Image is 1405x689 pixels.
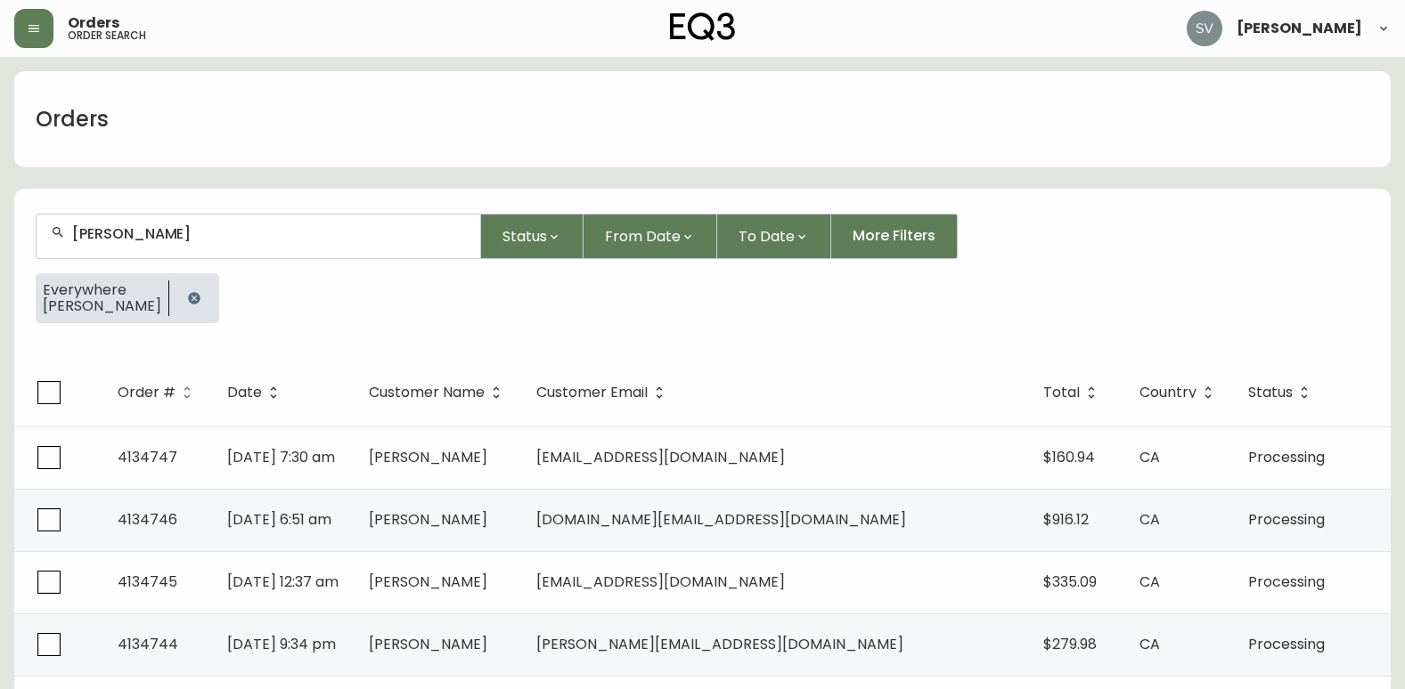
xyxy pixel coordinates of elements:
[536,634,903,654] span: [PERSON_NAME][EMAIL_ADDRESS][DOMAIN_NAME]
[670,12,736,41] img: logo
[1140,571,1160,592] span: CA
[502,225,547,247] span: Status
[1043,634,1097,654] span: $279.98
[369,385,508,401] span: Customer Name
[227,509,331,530] span: [DATE] 6:51 am
[536,387,648,398] span: Customer Email
[227,385,285,401] span: Date
[1248,385,1316,401] span: Status
[1248,571,1325,592] span: Processing
[118,634,178,654] span: 4134744
[584,214,717,259] button: From Date
[227,387,262,398] span: Date
[43,298,161,314] span: [PERSON_NAME]
[1140,634,1160,654] span: CA
[1140,385,1220,401] span: Country
[536,447,785,467] span: [EMAIL_ADDRESS][DOMAIN_NAME]
[1248,509,1325,530] span: Processing
[1248,387,1293,398] span: Status
[536,509,906,530] span: [DOMAIN_NAME][EMAIL_ADDRESS][DOMAIN_NAME]
[1248,447,1325,467] span: Processing
[1248,634,1325,654] span: Processing
[118,385,199,401] span: Order #
[1237,21,1362,36] span: [PERSON_NAME]
[1140,387,1197,398] span: Country
[1043,509,1089,530] span: $916.12
[1140,509,1160,530] span: CA
[853,226,935,246] span: More Filters
[118,387,176,398] span: Order #
[68,30,146,41] h5: order search
[72,225,466,242] input: Search
[1187,11,1222,46] img: 0ef69294c49e88f033bcbeb13310b844
[369,634,487,654] span: [PERSON_NAME]
[739,225,795,247] span: To Date
[227,447,335,467] span: [DATE] 7:30 am
[43,282,161,298] span: Everywhere
[831,214,958,259] button: More Filters
[1043,385,1103,401] span: Total
[369,509,487,530] span: [PERSON_NAME]
[369,447,487,467] span: [PERSON_NAME]
[118,447,177,467] span: 4134747
[1140,447,1160,467] span: CA
[536,385,671,401] span: Customer Email
[536,571,785,592] span: [EMAIL_ADDRESS][DOMAIN_NAME]
[717,214,831,259] button: To Date
[481,214,584,259] button: Status
[1043,447,1095,467] span: $160.94
[1043,571,1097,592] span: $335.09
[118,509,177,530] span: 4134746
[369,387,485,398] span: Customer Name
[227,634,336,654] span: [DATE] 9:34 pm
[1043,387,1080,398] span: Total
[118,571,177,592] span: 4134745
[369,571,487,592] span: [PERSON_NAME]
[36,104,109,134] h1: Orders
[227,571,339,592] span: [DATE] 12:37 am
[605,225,681,247] span: From Date
[68,16,119,30] span: Orders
